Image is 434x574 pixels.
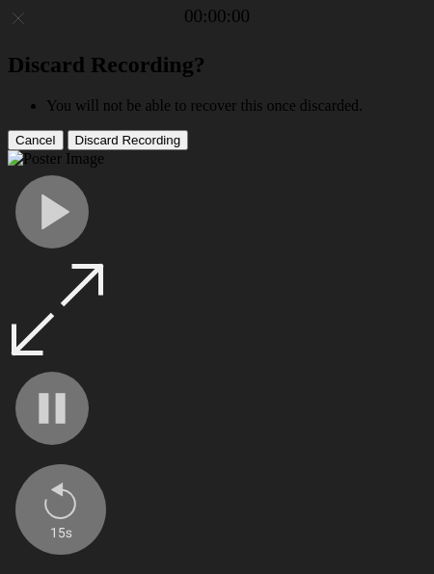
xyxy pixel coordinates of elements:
a: 00:00:00 [184,6,250,27]
h2: Discard Recording? [8,52,426,78]
img: Poster Image [8,150,104,168]
button: Cancel [8,130,64,150]
button: Discard Recording [68,130,189,150]
li: You will not be able to recover this once discarded. [46,97,426,115]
